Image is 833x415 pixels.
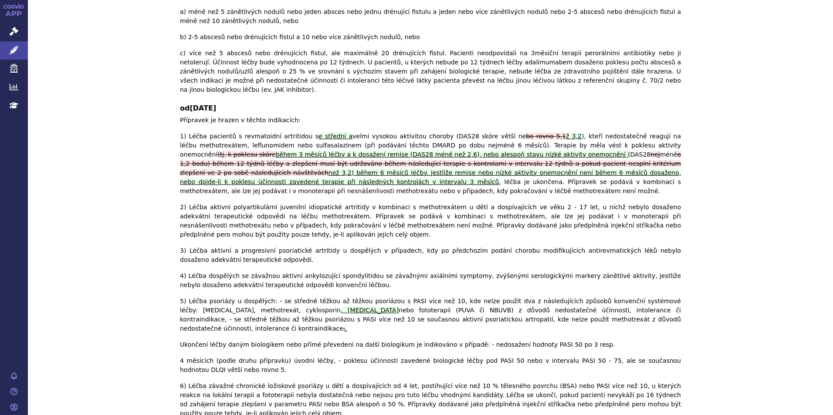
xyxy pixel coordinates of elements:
[217,151,275,158] del: (tj. k poklesu skóre
[630,151,650,158] span: DAS28
[180,178,681,314] span: , léčba je ukončena. Přípravek se podává v kombinaci s methotrexátem, ale lze jej podávat i v mon...
[180,307,681,332] span: nebo fototerapii (PUVA či NBUVB) z důvodů nedostatečné účinnosti, intolerance či kontraindikace, ...
[352,133,526,140] span: velmi vysokou aktivitou choroby (DAS28 skóre větší ne
[343,325,345,332] del: ,
[650,151,660,158] del: nej
[341,307,399,314] ins: , [MEDICAL_DATA]
[180,103,681,114] b: od
[180,151,681,176] del: o 1,2 bodu) během 12 týdnů léčby a zlepšení musí být udržováno během následující terapie s kontro...
[190,104,216,112] span: [DATE]
[345,325,347,332] ins: .
[566,133,582,140] ins: ž 3,2
[660,151,677,158] span: méně
[526,133,566,140] del: bo rovno 5,1
[180,169,681,185] ins: než 3,2) během 6 měsíců léčby. Jestliže remise nebo nízké aktivity onemocnění není během 6 měsíců...
[276,151,630,158] ins: během 3 měsíců léčby a k dosažení remise (DAS28 méně než 2,6), nebo alespoň stavu nízké aktivity ...
[180,117,318,140] span: Přípravek je hrazen v těchto indikacích: 1) Léčba pacientů s revmatoidní artritidou s
[318,133,352,140] ins: e střední a
[180,133,681,158] span: ), kteří nedostatečně reagují na léčbu methotrexátem, leflunomidem nebo sulfasalazinem (při podáv...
